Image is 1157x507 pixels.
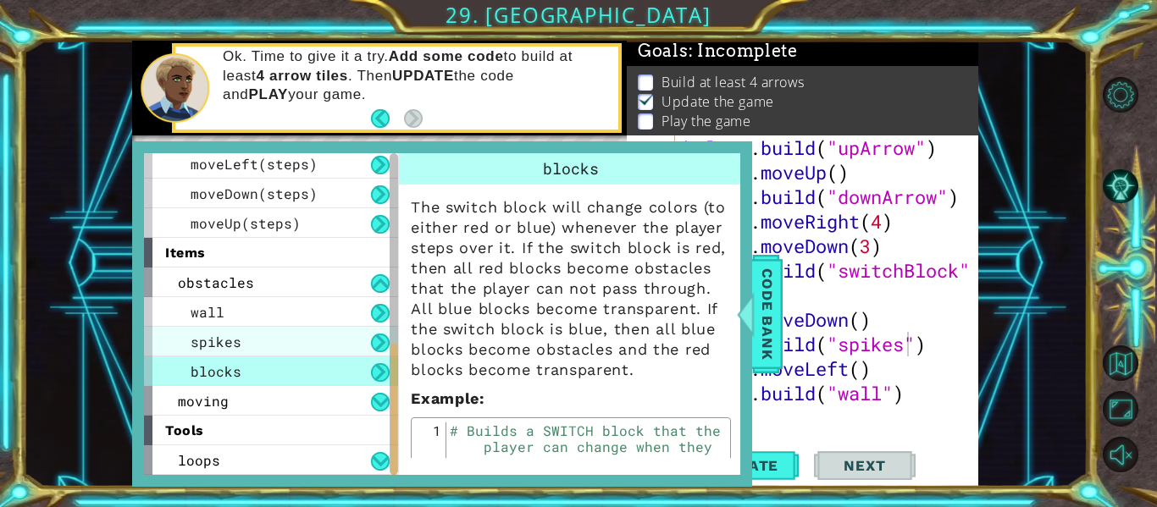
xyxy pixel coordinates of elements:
[662,112,750,130] p: Play the game
[1103,391,1138,427] button: Maximize Browser
[256,68,347,84] strong: 4 arrow tiles
[1103,345,1138,381] button: Back to Map
[178,451,220,469] span: loops
[827,457,902,474] span: Next
[191,362,241,380] span: blocks
[389,48,504,64] strong: Add some code
[191,333,241,350] span: spikes
[144,238,398,267] div: items
[404,109,423,128] button: Next
[411,389,479,407] span: Example
[411,389,484,407] strong: :
[165,422,204,438] span: tools
[191,155,318,173] span: moveLeft(steps)
[638,92,655,106] img: Check mark for checkbox
[191,185,318,202] span: moveDown(steps)
[416,422,446,471] div: 1
[411,197,731,380] p: The switch block will change colors (to either red or blue) whenever the player steps over it. If...
[178,273,254,291] span: obstacles
[371,109,404,128] button: Back
[144,416,398,445] div: tools
[662,73,805,91] p: Build at least 4 arrows
[689,41,798,61] span: : Incomplete
[754,262,781,366] span: Code Bank
[191,214,301,232] span: moveUp(steps)
[638,41,798,62] span: Goals
[249,86,289,102] strong: PLAY
[191,303,224,321] span: wall
[178,392,229,410] span: moving
[392,68,454,84] strong: UPDATE
[814,449,916,483] button: Next
[165,245,206,261] span: items
[1103,168,1138,204] button: AI Hint
[1103,77,1138,113] button: Level Options
[399,153,743,185] div: blocks
[543,158,599,179] span: blocks
[1105,340,1157,386] a: Back to Map
[223,47,606,103] p: Ok. Time to give it a try. to build at least . Then the code and your game.
[662,92,773,111] p: Update the game
[630,138,675,163] div: 12
[1103,437,1138,472] button: Unmute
